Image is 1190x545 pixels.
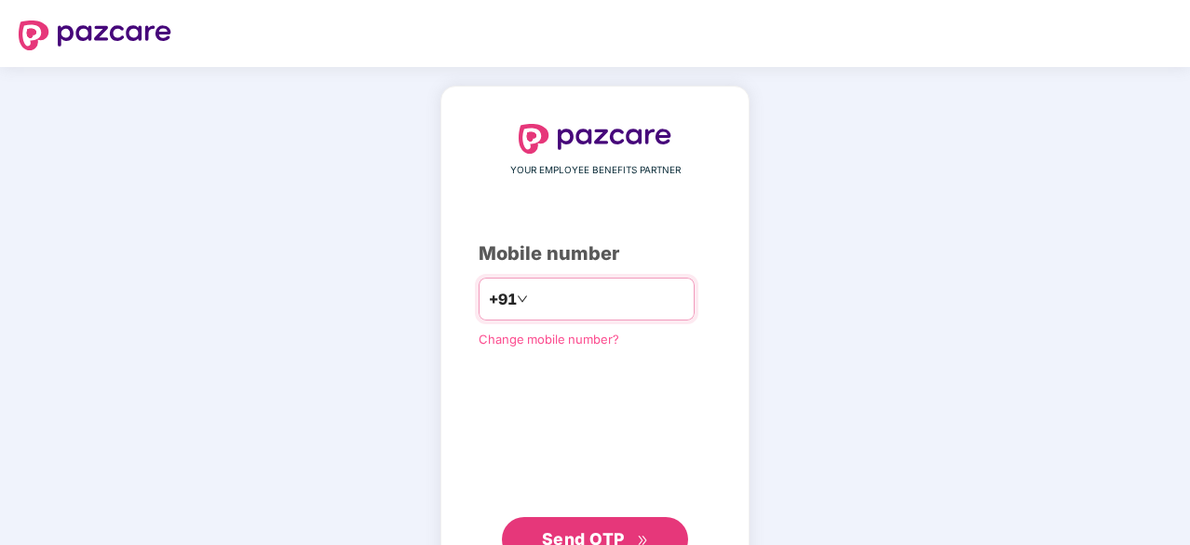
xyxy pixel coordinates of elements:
span: YOUR EMPLOYEE BENEFITS PARTNER [510,163,681,178]
span: down [517,293,528,305]
a: Change mobile number? [479,332,619,347]
img: logo [519,124,671,154]
div: Mobile number [479,239,711,268]
img: logo [19,20,171,50]
span: +91 [489,288,517,311]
